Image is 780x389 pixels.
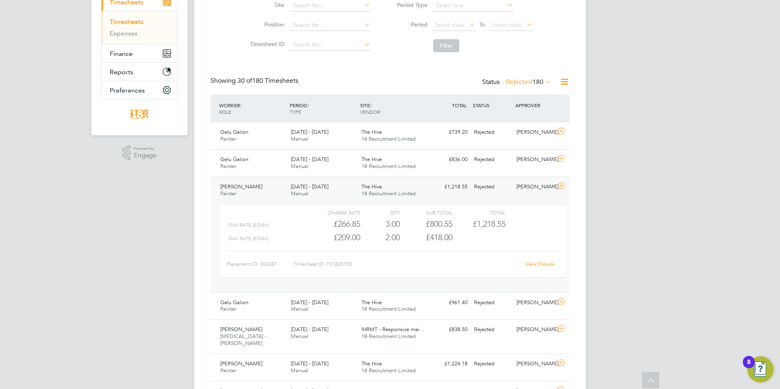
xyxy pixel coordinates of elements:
span: 18 Recruitment Limited [361,333,416,340]
div: Status [482,77,553,88]
span: Painter [220,305,236,312]
div: Sub Total [400,208,452,217]
button: Preferences [102,81,177,99]
div: Rejected [471,153,513,166]
span: [PERSON_NAME] [220,183,262,190]
span: The Hive [361,183,382,190]
span: Engage [134,152,157,159]
div: £1,218.55 [428,180,471,194]
label: Period Type [391,1,428,9]
div: 8 [747,362,751,373]
span: Manual [291,333,308,340]
span: Painter [220,190,236,197]
label: Timesheet ID [248,40,284,48]
div: SITE [358,98,429,119]
div: £800.55 [400,217,452,231]
div: Rejected [471,126,513,139]
span: The Hive [361,299,382,306]
div: [PERSON_NAME] [513,323,556,336]
button: Reports [102,63,177,81]
span: The Hive [361,128,382,135]
span: Painter [220,163,236,170]
span: £1,218.55 [473,219,505,229]
a: Timesheets [110,18,144,26]
input: Search for... [290,39,370,51]
div: 3.00 [360,217,400,231]
span: / [307,102,309,108]
span: The Hive [361,360,382,367]
span: Painter [220,135,236,142]
span: Finance [110,50,133,57]
span: 18 Recruitment Limited [361,305,416,312]
span: Gelu Galion [220,299,248,306]
a: Go to home page [101,108,178,121]
input: Search for... [290,20,370,31]
div: £418.00 [400,231,452,244]
span: Painter [220,367,236,374]
span: Reports [110,68,133,76]
div: Timesheets [102,11,177,44]
div: Total [452,208,505,217]
div: £1,224.18 [428,357,471,371]
span: / [370,102,372,108]
span: 180 Timesheets [237,77,298,85]
span: Manual [291,163,308,170]
div: 2.00 [360,231,400,244]
a: View Details [525,261,555,267]
span: [DATE] - [DATE] [291,156,328,163]
div: Timesheet ID: TS1805700 [293,258,520,271]
div: £836.00 [428,153,471,166]
span: 18 Recruitment Limited [361,190,416,197]
div: Showing [211,77,300,85]
span: Manual [291,305,308,312]
label: Period [391,21,428,28]
div: Rejected [471,296,513,309]
span: day rate (£/day) [228,222,269,228]
span: Preferences [110,86,145,94]
button: Open Resource Center, 8 new notifications [747,356,773,382]
span: Powered by [134,145,157,152]
span: 30 of [237,77,252,85]
div: [PERSON_NAME] [513,126,556,139]
div: £838.50 [428,323,471,336]
span: [DATE] - [DATE] [291,299,328,306]
div: WORKER [217,98,288,119]
span: TYPE [290,108,301,115]
div: APPROVER [513,98,556,113]
div: STATUS [471,98,513,113]
a: Powered byEngage [122,145,157,161]
div: PERIOD [288,98,358,119]
span: [DATE] - [DATE] [291,360,328,367]
span: Manual [291,190,308,197]
span: Select date [434,21,464,29]
label: Site [248,1,284,9]
span: To [477,19,487,30]
div: Rejected [471,180,513,194]
div: Charge rate [308,208,360,217]
span: 18 Recruitment Limited [361,367,416,374]
span: [PERSON_NAME] [220,360,262,367]
div: £961.40 [428,296,471,309]
div: QTY [360,208,400,217]
span: 180 [532,78,543,86]
a: Expenses [110,29,137,37]
span: [DATE] - [DATE] [291,183,328,190]
label: Position [248,21,284,28]
span: [DATE] - [DATE] [291,326,328,333]
span: Gelu Galion [220,128,248,135]
div: [PERSON_NAME] [513,357,556,371]
span: Gelu Galion [220,156,248,163]
span: The Hive [361,156,382,163]
div: [PERSON_NAME] [513,153,556,166]
div: Rejected [471,357,513,371]
div: Placement ID: 300387 [227,258,293,271]
span: Select date [492,21,521,29]
div: £209.00 [308,231,360,244]
span: TOTAL [452,102,467,108]
label: Rejected [506,78,552,86]
span: VENDOR [360,108,380,115]
img: 18rec-logo-retina.png [129,108,151,121]
button: Finance [102,44,177,62]
span: / [240,102,242,108]
div: [PERSON_NAME] [513,296,556,309]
